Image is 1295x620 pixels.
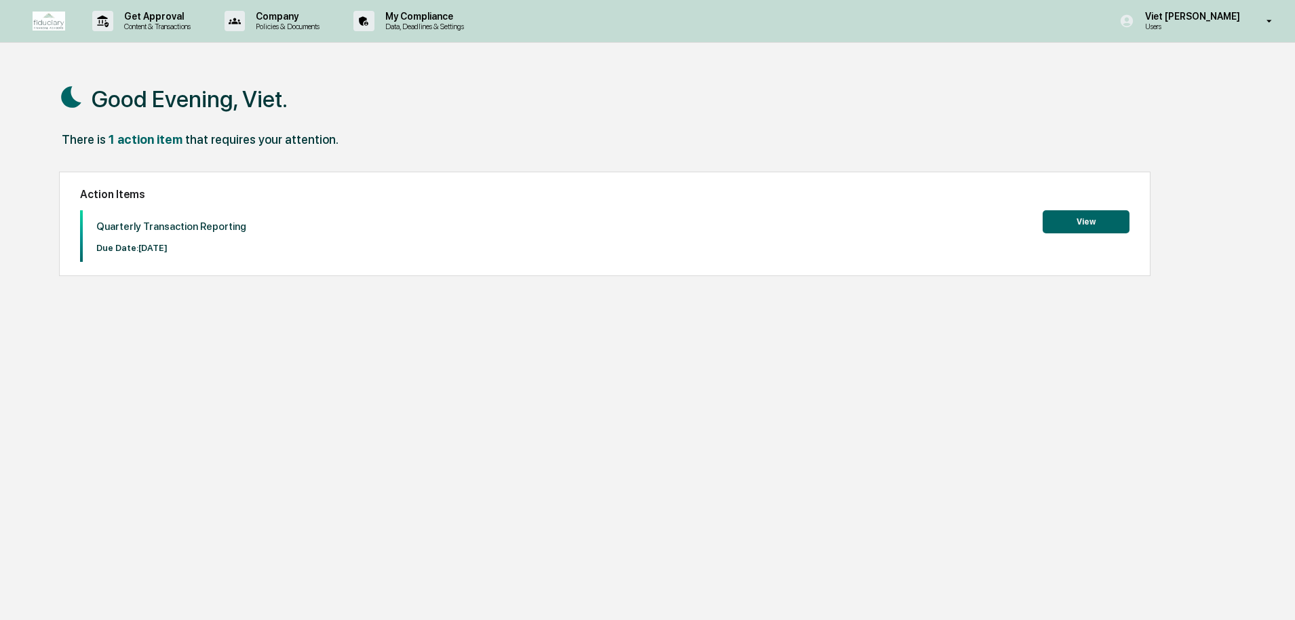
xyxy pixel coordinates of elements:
[92,85,288,113] h1: Good Evening, Viet.
[96,220,246,233] p: Quarterly Transaction Reporting
[109,132,182,147] div: 1 action item
[1043,210,1129,233] button: View
[374,22,471,31] p: Data, Deadlines & Settings
[113,11,197,22] p: Get Approval
[245,11,326,22] p: Company
[374,11,471,22] p: My Compliance
[62,132,106,147] div: There is
[1134,22,1247,31] p: Users
[113,22,197,31] p: Content & Transactions
[80,188,1129,201] h2: Action Items
[245,22,326,31] p: Policies & Documents
[33,12,65,31] img: logo
[1134,11,1247,22] p: Viet [PERSON_NAME]
[1043,214,1129,227] a: View
[96,243,246,253] p: Due Date: [DATE]
[185,132,339,147] div: that requires your attention.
